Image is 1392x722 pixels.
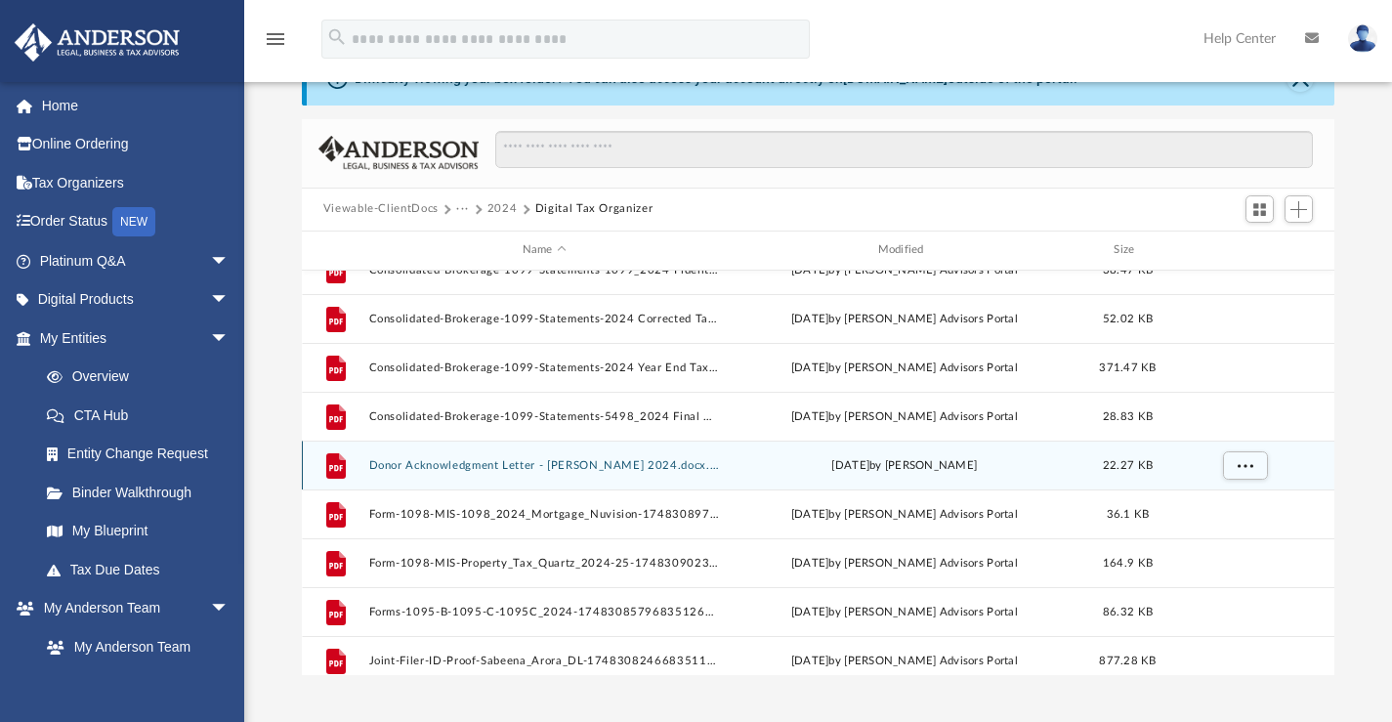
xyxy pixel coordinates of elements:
a: Overview [27,358,259,397]
div: grid [302,271,1335,675]
div: Name [367,241,719,259]
div: [DATE] by [PERSON_NAME] [729,456,1080,474]
button: Form-1098-MIS-Property_Tax_Quartz_2024-25-17483090236835141f8378f.pdf [368,556,720,569]
span: 371.47 KB [1099,361,1156,372]
button: Consolidated-Brokerage-1099-Statements-2024 Corrected Tax Documents_Ameriprise-1748309731683516e3... [368,312,720,324]
input: Search files and folders [495,131,1313,168]
div: [DATE] by [PERSON_NAME] Advisors Portal [729,603,1080,620]
a: CTA Hub [27,396,259,435]
span: 877.28 KB [1099,655,1156,665]
button: 2024 [487,200,518,218]
a: Digital Productsarrow_drop_down [14,280,259,319]
i: search [326,26,348,48]
span: arrow_drop_down [210,319,249,359]
div: Modified [728,241,1079,259]
div: [DATE] by [PERSON_NAME] Advisors Portal [729,261,1080,278]
button: ··· [456,200,469,218]
button: Switch to Grid View [1245,195,1275,223]
a: Binder Walkthrough [27,473,259,512]
button: Joint-Filer-ID-Proof-Sabeena_Arora_DL-174830824668351116d7a4d.pdf [368,654,720,666]
a: My Blueprint [27,512,249,551]
div: [DATE] by [PERSON_NAME] Advisors Portal [729,554,1080,572]
span: arrow_drop_down [210,241,249,281]
span: arrow_drop_down [210,589,249,629]
span: arrow_drop_down [210,280,249,320]
button: Form-1098-MIS-1098_2024_Mortgage_Nuvision-1748308979683513f35fc5b.pdf [368,507,720,520]
div: Size [1088,241,1166,259]
button: Consolidated-Brokerage-1099-Statements-1099_2024-Fidelity-1748309747683516f37d579.pdf [368,263,720,276]
i: menu [264,27,287,51]
div: [DATE] by [PERSON_NAME] Advisors Portal [729,407,1080,425]
a: Tax Due Dates [27,550,259,589]
a: Platinum Q&Aarrow_drop_down [14,241,259,280]
button: Add [1285,195,1314,223]
div: [DATE] by [PERSON_NAME] Advisors Portal [729,359,1080,376]
button: Donor Acknowledgment Letter - [PERSON_NAME] 2024.docx.pdf [368,458,720,471]
div: [DATE] by [PERSON_NAME] Advisors Portal [729,505,1080,523]
a: [DOMAIN_NAME] [843,70,948,86]
a: Home [14,86,259,125]
a: Order StatusNEW [14,202,259,242]
button: Forms-1095-B-1095-C-1095C_2024-1748308579683512637b8fa.pdf [368,605,720,617]
img: User Pic [1348,24,1377,53]
a: Entity Change Request [27,435,259,474]
span: 164.9 KB [1103,557,1153,568]
a: My Anderson Team [27,627,239,666]
button: More options [1222,450,1267,480]
span: 86.32 KB [1103,606,1153,616]
a: Tax Organizers [14,163,259,202]
a: menu [264,37,287,51]
span: 22.27 KB [1103,459,1153,470]
a: Online Ordering [14,125,259,164]
span: 38.47 KB [1103,264,1153,275]
button: Viewable-ClientDocs [323,200,439,218]
div: NEW [112,207,155,236]
span: 52.02 KB [1103,313,1153,323]
button: Consolidated-Brokerage-1099-Statements-5498_2024 Final Ameriprise-1748309716683516d4e5d0d.pdf [368,409,720,422]
a: My Anderson Teamarrow_drop_down [14,589,249,628]
span: 28.83 KB [1103,410,1153,421]
span: 36.1 KB [1106,508,1149,519]
div: id [311,241,359,259]
button: Digital Tax Organizer [535,200,654,218]
img: Anderson Advisors Platinum Portal [9,23,186,62]
button: Consolidated-Brokerage-1099-Statements-2024 Year End Tax Package - Consolidated_Ameriprise-174830... [368,361,720,373]
a: My Entitiesarrow_drop_down [14,319,259,358]
div: [DATE] by [PERSON_NAME] Advisors Portal [729,652,1080,669]
div: [DATE] by [PERSON_NAME] Advisors Portal [729,310,1080,327]
div: id [1175,241,1312,259]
